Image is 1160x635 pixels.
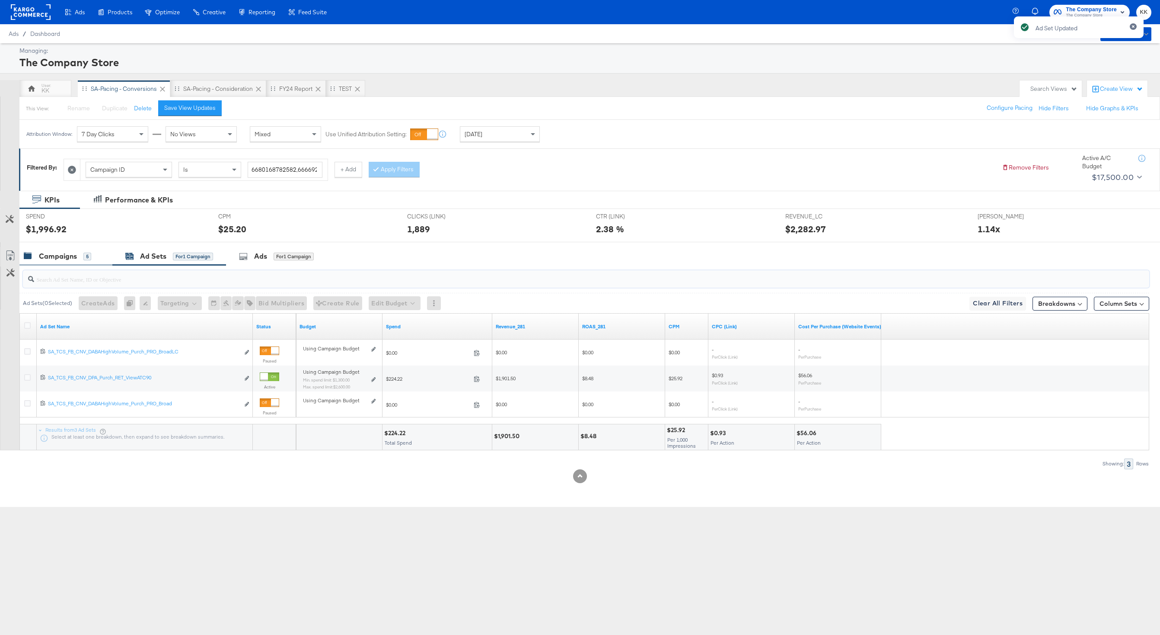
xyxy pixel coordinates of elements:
[82,130,115,138] span: 7 Day Clicks
[300,323,379,330] a: Shows the current budget of Ad Set.
[669,401,680,407] span: $0.00
[158,100,222,116] button: Save View Updates
[102,104,127,112] span: Duplicate
[203,9,226,16] span: Creative
[1136,5,1151,20] button: KK
[712,354,738,359] sub: Per Click (Link)
[134,104,152,112] button: Delete
[108,9,132,16] span: Products
[303,384,350,389] sub: Max. spend limit : $2,600.00
[39,251,77,261] div: Campaigns
[255,130,271,138] span: Mixed
[384,429,408,437] div: $224.22
[797,429,819,437] div: $56.06
[248,162,322,178] input: Enter a search term
[155,9,180,16] span: Optimize
[83,253,91,260] div: 5
[325,130,407,138] label: Use Unified Attribution Setting:
[580,432,599,440] div: $8.48
[48,374,239,383] a: SA_TCS_FB_CNV_DPA_Purch_RET_ViewATC90
[582,375,593,382] span: $8.48
[124,296,140,310] div: 0
[978,223,1000,235] div: 1.14x
[712,406,738,411] sub: Per Click (Link)
[330,86,335,91] div: Drag to reorder tab
[386,350,470,356] span: $0.00
[712,346,714,353] span: -
[798,323,881,330] a: The average cost for each purchase tracked by your Custom Audience pixel on your website after pe...
[582,401,593,407] span: $0.00
[496,349,507,356] span: $0.00
[1066,5,1117,14] span: The Company Store
[26,105,49,112] div: This View:
[279,85,312,93] div: FY24 Report
[667,436,696,449] span: Per 1,000 Impressions
[582,323,662,330] a: ROAS_281
[303,345,369,352] div: Using Campaign Budget
[582,349,593,356] span: $0.00
[260,410,279,416] label: Paused
[798,346,800,353] span: -
[798,372,812,378] span: $56.06
[798,354,821,359] sub: Per Purchase
[973,298,1023,309] span: Clear All Filters
[249,9,275,16] span: Reporting
[407,212,472,221] span: CLICKS (LINK)
[27,164,57,172] div: Filtered By:
[496,375,516,382] span: $1,901.50
[30,30,60,37] a: Dashboard
[1049,5,1130,20] button: The Company StoreThe Company Store
[496,323,575,330] a: Revenue_281
[90,166,125,173] span: Campaign ID
[274,253,314,260] div: for 1 Campaign
[19,55,1149,70] div: The Company Store
[407,223,430,235] div: 1,889
[26,131,73,137] div: Attribution Window:
[26,212,91,221] span: SPEND
[48,348,239,355] div: SA_TCS_FB_CNV_DABAHighVolume_Purch_PRO_BroadLC
[335,162,362,177] button: + Add
[19,30,30,37] span: /
[797,439,821,446] span: Per Action
[105,195,173,205] div: Performance & KPIs
[254,251,267,261] div: Ads
[48,400,239,407] div: SA_TCS_FB_CNV_DABAHighVolume_Purch_PRO_Broad
[981,100,1039,116] button: Configure Pacing
[494,432,522,440] div: $1,901.50
[173,253,213,260] div: for 1 Campaign
[26,223,67,235] div: $1,996.92
[798,380,821,385] sub: Per Purchase
[798,398,800,404] span: -
[385,439,412,446] span: Total Spend
[303,377,350,382] sub: Min. spend limit: $1,300.00
[82,86,87,91] div: Drag to reorder tab
[260,358,279,364] label: Paused
[218,212,283,221] span: CPM
[669,349,680,356] span: $0.00
[1036,24,1077,32] div: Ad Set Updated
[712,372,723,378] span: $0.93
[1002,164,1049,172] button: Remove Filters
[164,104,216,112] div: Save View Updates
[386,323,489,330] a: The total amount spent to date.
[465,130,482,138] span: [DATE]
[23,299,72,307] div: Ad Sets ( 0 Selected)
[712,323,791,330] a: The average cost for each link click you've received from your ad.
[669,375,682,382] span: $25.92
[260,384,279,390] label: Active
[48,348,239,357] a: SA_TCS_FB_CNV_DABAHighVolume_Purch_PRO_BroadLC
[712,398,714,404] span: -
[1140,7,1148,17] span: KK
[170,130,196,138] span: No Views
[978,212,1042,221] span: [PERSON_NAME]
[9,30,19,37] span: Ads
[339,85,352,93] div: TEST
[711,439,734,446] span: Per Action
[386,375,470,382] span: $224.22
[45,195,60,205] div: KPIs
[303,369,360,375] span: Using Campaign Budget
[785,223,826,235] div: $2,282.97
[40,323,249,330] a: Your Ad Set name.
[140,251,166,261] div: Ad Sets
[256,323,293,330] a: Shows the current state of your Ad Set.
